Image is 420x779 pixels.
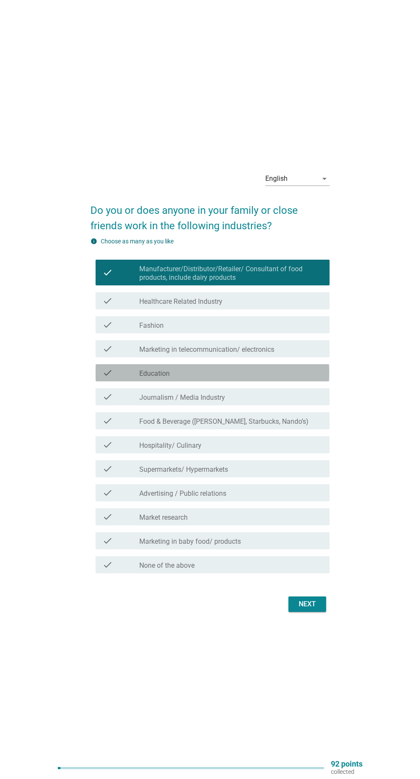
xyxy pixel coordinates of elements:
label: Advertising / Public relations [139,489,226,498]
i: check [102,464,113,474]
p: collected [331,768,363,776]
i: check [102,512,113,522]
label: None of the above [139,561,195,570]
label: Market research [139,513,188,522]
i: check [102,263,113,282]
label: Healthcare Related Industry [139,297,222,306]
label: Fashion [139,321,164,330]
i: check [102,392,113,402]
i: check [102,368,113,378]
i: arrow_drop_down [319,174,330,184]
i: check [102,440,113,450]
div: English [265,175,288,183]
label: Journalism / Media Industry [139,393,225,402]
label: Supermarkets/ Hypermarkets [139,465,228,474]
i: check [102,296,113,306]
i: check [102,536,113,546]
label: Food & Beverage ([PERSON_NAME], Starbucks, Nando’s) [139,417,309,426]
p: 92 points [331,760,363,768]
i: check [102,416,113,426]
label: Marketing in baby food/ products [139,537,241,546]
i: check [102,488,113,498]
i: check [102,320,113,330]
div: Next [295,599,319,609]
h2: Do you or does anyone in your family or close friends work in the following industries? [90,194,329,234]
label: Hospitality/ Culinary [139,441,201,450]
i: check [102,560,113,570]
label: Choose as many as you like [101,238,174,245]
label: Education [139,369,170,378]
button: Next [288,596,326,612]
i: check [102,344,113,354]
i: info [90,238,97,245]
label: Marketing in telecommunication/ electronics [139,345,274,354]
label: Manufacturer/Distributor/Retailer/ Consultant of food products, include dairy products [139,265,323,282]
